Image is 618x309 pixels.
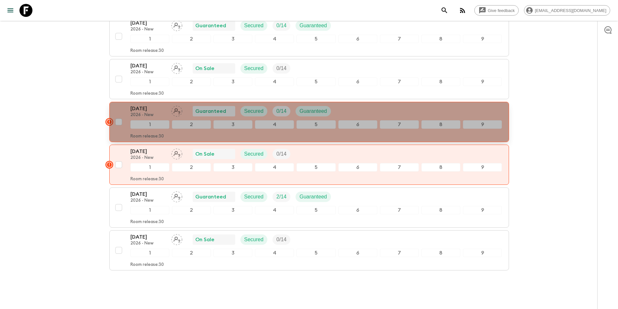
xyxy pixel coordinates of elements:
p: Room release: 30 [130,262,164,267]
div: Trip Fill [273,63,290,74]
div: 3 [213,120,252,129]
div: 5 [297,35,335,43]
span: [EMAIL_ADDRESS][DOMAIN_NAME] [531,8,610,13]
button: [DATE]2026 - NewAssign pack leaderGuaranteedSecuredTrip FillGuaranteed123456789Room release:30 [109,187,509,228]
p: [DATE] [130,148,166,155]
div: 4 [255,163,294,172]
p: 2026 - New [130,113,166,118]
button: search adventures [438,4,451,17]
button: menu [4,4,17,17]
p: Guaranteed [195,193,226,201]
div: 6 [338,206,377,214]
div: Trip Fill [273,106,290,116]
div: 1 [130,163,169,172]
div: 6 [338,163,377,172]
div: 4 [255,35,294,43]
p: 0 / 14 [276,22,286,30]
div: 7 [380,35,419,43]
p: Secured [244,193,264,201]
div: Secured [240,149,268,159]
div: 3 [213,77,252,86]
div: Secured [240,63,268,74]
div: 8 [421,249,460,257]
p: On Sale [195,150,214,158]
div: 2 [172,35,211,43]
p: 0 / 14 [276,236,286,244]
div: 3 [213,206,252,214]
p: [DATE] [130,19,166,27]
div: 9 [463,163,502,172]
div: 5 [297,206,335,214]
p: On Sale [195,236,214,244]
p: Room release: 30 [130,48,164,53]
button: [DATE]2026 - NewAssign pack leaderOn SaleSecuredTrip Fill123456789Room release:30 [109,230,509,270]
div: 4 [255,77,294,86]
div: 8 [421,35,460,43]
p: 2026 - New [130,70,166,75]
p: [DATE] [130,190,166,198]
div: Trip Fill [273,20,290,31]
div: 7 [380,120,419,129]
div: 6 [338,77,377,86]
div: 8 [421,206,460,214]
p: Room release: 30 [130,220,164,225]
p: [DATE] [130,233,166,241]
div: Trip Fill [273,192,290,202]
p: 2026 - New [130,27,166,32]
button: [DATE]2026 - NewAssign pack leaderGuaranteedSecuredTrip FillGuaranteed123456789Room release:30 [109,16,509,56]
div: [EMAIL_ADDRESS][DOMAIN_NAME] [524,5,610,16]
p: On Sale [195,65,214,72]
div: 7 [380,206,419,214]
div: 9 [463,35,502,43]
div: 7 [380,77,419,86]
p: 0 / 14 [276,65,286,72]
p: [DATE] [130,62,166,70]
div: 6 [338,35,377,43]
p: Secured [244,236,264,244]
a: Give feedback [474,5,519,16]
div: 1 [130,35,169,43]
div: 6 [338,249,377,257]
div: 4 [255,120,294,129]
p: Guaranteed [299,107,327,115]
div: 1 [130,120,169,129]
div: Trip Fill [273,234,290,245]
span: Assign pack leader [171,108,182,113]
div: 2 [172,249,211,257]
div: 1 [130,249,169,257]
p: Room release: 30 [130,134,164,139]
p: 2026 - New [130,155,166,160]
p: Room release: 30 [130,177,164,182]
div: 7 [380,163,419,172]
div: 2 [172,163,211,172]
div: Secured [240,234,268,245]
div: 9 [463,120,502,129]
button: [DATE]2026 - NewAssign pack leaderGuaranteedSecuredTrip FillGuaranteed123456789Room release:30 [109,102,509,142]
div: Secured [240,20,268,31]
button: [DATE]2026 - NewAssign pack leaderOn SaleSecuredTrip Fill123456789Room release:30 [109,145,509,185]
div: 9 [463,206,502,214]
p: Secured [244,22,264,30]
div: 5 [297,163,335,172]
div: 5 [297,120,335,129]
div: 4 [255,206,294,214]
span: Give feedback [484,8,518,13]
p: Room release: 30 [130,91,164,96]
p: Secured [244,65,264,72]
div: 2 [172,120,211,129]
p: [DATE] [130,105,166,113]
span: Assign pack leader [171,150,182,156]
p: Guaranteed [299,22,327,30]
span: Assign pack leader [171,193,182,198]
div: 7 [380,249,419,257]
p: 2 / 14 [276,193,286,201]
p: 2026 - New [130,198,166,203]
button: [DATE]2026 - NewAssign pack leaderOn SaleSecuredTrip Fill123456789Room release:30 [109,59,509,99]
div: Secured [240,192,268,202]
div: 2 [172,206,211,214]
div: 3 [213,249,252,257]
p: Guaranteed [195,107,226,115]
p: Guaranteed [195,22,226,30]
div: 4 [255,249,294,257]
div: 8 [421,163,460,172]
